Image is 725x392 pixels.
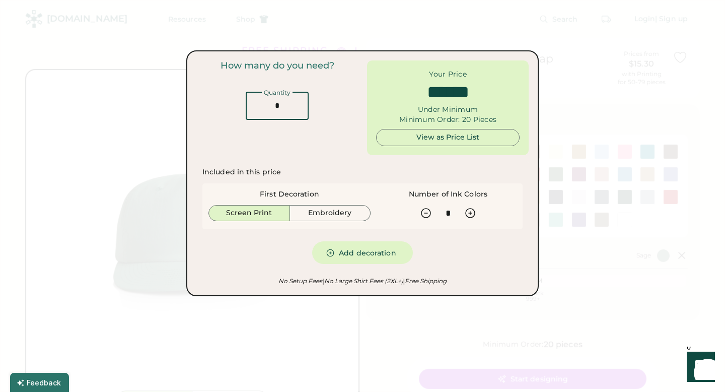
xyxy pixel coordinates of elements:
em: Free Shipping [403,277,447,285]
font: | [403,277,405,285]
em: No Setup Fees [278,277,322,285]
div: Under Minimum Minimum Order: 20 Pieces [399,105,496,125]
button: Embroidery [290,205,371,221]
div: First Decoration [260,189,319,200]
div: Quantity [262,90,293,96]
button: Screen Print [208,205,290,221]
div: How many do you need? [221,60,334,72]
div: Your Price [429,70,467,80]
div: Number of Ink Colors [409,189,487,200]
font: | [322,277,324,285]
button: Add decoration [312,241,413,264]
em: No Large Shirt Fees (2XL+) [322,277,403,285]
div: Included in this price [202,167,281,177]
div: View as Price List [385,133,511,143]
iframe: Front Chat [677,347,720,390]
